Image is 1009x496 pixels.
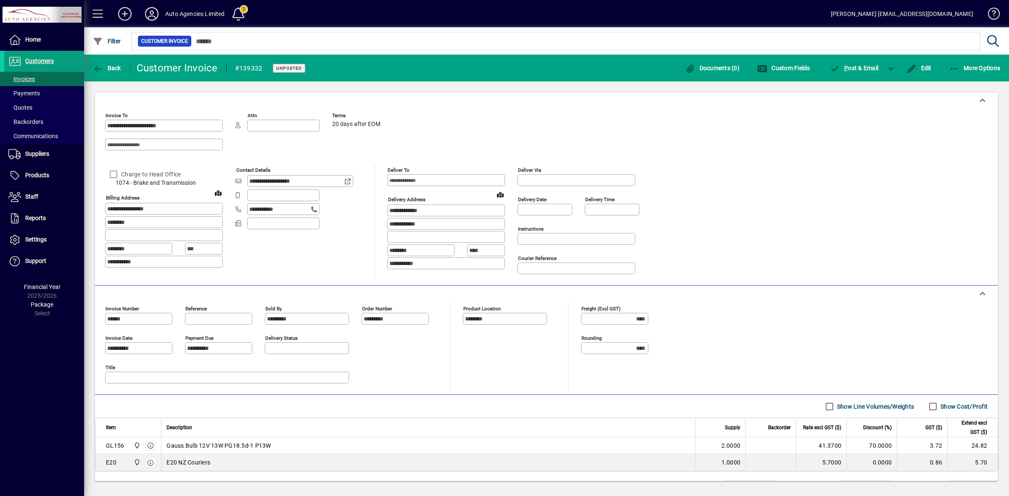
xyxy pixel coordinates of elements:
[906,65,932,71] span: Edit
[947,437,998,454] td: 24.82
[388,167,409,173] mat-label: Deliver To
[801,441,841,450] div: 41.3700
[24,283,61,290] span: Financial Year
[8,104,32,111] span: Quotes
[835,402,914,411] label: Show Line Volumes/Weights
[25,236,47,243] span: Settings
[166,458,210,467] span: E20 NZ Couriers
[846,454,897,471] td: 0.0000
[863,423,892,432] span: Discount (%)
[897,481,948,491] td: GST exclusive
[897,437,947,454] td: 3.72
[106,423,116,432] span: Item
[31,301,53,308] span: Package
[949,65,1001,71] span: More Options
[518,226,544,232] mat-label: Instructions
[518,255,557,261] mat-label: Courier Reference
[4,115,84,129] a: Backorders
[581,335,602,341] mat-label: Rounding
[831,7,973,21] div: [PERSON_NAME] [EMAIL_ADDRESS][DOMAIN_NAME]
[248,113,257,118] mat-label: Attn
[106,306,139,312] mat-label: Invoice number
[106,335,132,341] mat-label: Invoice date
[166,423,192,432] span: Description
[165,7,225,21] div: Auto Agencies Limited
[463,306,501,312] mat-label: Product location
[4,251,84,272] a: Support
[211,186,225,199] a: View on map
[106,113,128,118] mat-label: Invoice To
[4,100,84,115] a: Quotes
[721,458,741,467] span: 1.0000
[93,65,121,71] span: Back
[803,423,841,432] span: Rate excl GST ($)
[897,454,947,471] td: 0.86
[25,215,46,221] span: Reports
[91,34,123,49] button: Filter
[137,61,218,75] div: Customer Invoice
[141,37,188,45] span: Customer Invoice
[265,306,282,312] mat-label: Sold by
[25,150,49,157] span: Suppliers
[332,121,380,128] span: 20 days after EOM
[801,458,841,467] div: 5.7000
[84,60,130,76] app-page-header-button: Back
[826,60,883,76] button: Post & Email
[106,441,124,450] div: GL156
[846,437,897,454] td: 70.0000
[105,178,223,187] span: 1074 - Brake and Transmission
[91,60,123,76] button: Back
[518,167,541,173] mat-label: Deliver via
[235,62,263,75] div: #139332
[4,165,84,186] a: Products
[265,335,298,341] mat-label: Delivery status
[8,133,58,139] span: Communications
[25,36,41,43] span: Home
[93,38,121,45] span: Filter
[8,118,43,125] span: Backorders
[674,481,724,491] td: Total Volume
[947,60,1003,76] button: More Options
[840,481,890,491] td: 0.00
[781,481,840,491] td: Freight (excl GST)
[581,306,621,312] mat-label: Freight (excl GST)
[953,418,987,437] span: Extend excl GST ($)
[132,441,141,450] span: Rangiora
[982,2,998,29] a: Knowledge Base
[939,402,988,411] label: Show Cost/Profit
[106,458,116,467] div: E20
[755,60,812,76] button: Custom Fields
[4,144,84,165] a: Suppliers
[925,423,942,432] span: GST ($)
[685,65,740,71] span: Documents (0)
[362,306,392,312] mat-label: Order number
[8,76,35,82] span: Invoices
[8,90,40,97] span: Payments
[724,481,774,491] td: 0.0000 M³
[844,65,848,71] span: P
[185,335,214,341] mat-label: Payment due
[4,72,84,86] a: Invoices
[25,193,38,200] span: Staff
[494,188,507,201] a: View on map
[4,86,84,100] a: Payments
[947,454,998,471] td: 5.70
[585,197,615,202] mat-label: Delivery time
[4,29,84,50] a: Home
[4,129,84,143] a: Communications
[25,58,54,64] span: Customers
[4,186,84,207] a: Staff
[725,423,740,432] span: Supply
[721,441,741,450] span: 2.0000
[683,60,742,76] button: Documents (0)
[518,197,547,202] mat-label: Delivery date
[166,441,271,450] span: Gauss Bulb 12V 13W PG18.5d-1 P13W
[138,6,165,21] button: Profile
[132,458,141,467] span: Rangiora
[830,65,879,71] span: ost & Email
[185,306,207,312] mat-label: Reference
[25,172,49,178] span: Products
[4,229,84,250] a: Settings
[757,65,810,71] span: Custom Fields
[768,423,791,432] span: Backorder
